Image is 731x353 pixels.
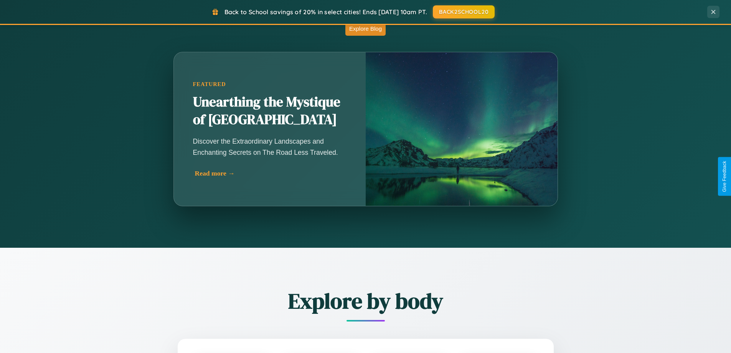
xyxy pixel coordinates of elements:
[193,136,347,157] p: Discover the Extraordinary Landscapes and Enchanting Secrets on The Road Less Traveled.
[193,93,347,129] h2: Unearthing the Mystique of [GEOGRAPHIC_DATA]
[433,5,495,18] button: BACK2SCHOOL20
[135,286,596,316] h2: Explore by body
[193,81,347,88] div: Featured
[195,169,348,177] div: Read more →
[224,8,427,16] span: Back to School savings of 20% in select cities! Ends [DATE] 10am PT.
[722,161,727,192] div: Give Feedback
[345,22,386,36] button: Explore Blog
